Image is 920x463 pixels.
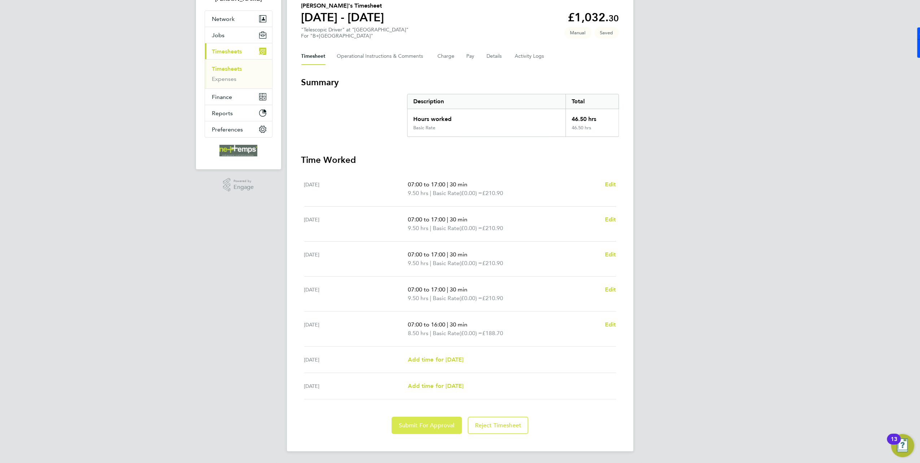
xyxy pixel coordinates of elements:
[301,1,384,10] h2: [PERSON_NAME]'s Timesheet
[408,260,428,267] span: 9.50 hrs
[223,178,254,192] a: Powered byEngage
[475,422,522,429] span: Reject Timesheet
[408,295,428,302] span: 9.50 hrs
[568,10,619,24] app-decimal: £1,032.
[482,260,503,267] span: £210.90
[304,320,408,338] div: [DATE]
[605,321,616,328] span: Edit
[605,250,616,259] a: Edit
[515,48,545,65] button: Activity Logs
[212,94,232,100] span: Finance
[605,251,616,258] span: Edit
[482,225,503,231] span: £210.90
[605,215,616,224] a: Edit
[408,190,428,196] span: 9.50 hrs
[433,294,459,303] span: Basic Rate
[447,286,448,293] span: |
[605,180,616,189] a: Edit
[482,190,503,196] span: £210.90
[450,216,467,223] span: 30 min
[205,89,272,105] button: Finance
[301,77,619,88] h3: Summary
[482,330,503,337] span: £188.70
[433,189,459,198] span: Basic Rate
[459,190,482,196] span: (£0.00) =
[407,109,566,125] div: Hours worked
[447,251,448,258] span: |
[304,250,408,268] div: [DATE]
[430,225,431,231] span: |
[430,190,431,196] span: |
[605,320,616,329] a: Edit
[205,27,272,43] button: Jobs
[337,48,426,65] button: Operational Instructions & Comments
[467,48,475,65] button: Pay
[605,286,616,293] span: Edit
[447,181,448,188] span: |
[566,125,618,137] div: 46.50 hrs
[301,77,619,434] section: Timesheet
[301,27,409,39] div: "Telescopic Driver" at "[GEOGRAPHIC_DATA]"
[450,181,467,188] span: 30 min
[408,321,445,328] span: 07:00 to 16:00
[212,126,243,133] span: Preferences
[407,94,566,109] div: Description
[433,329,459,338] span: Basic Rate
[408,225,428,231] span: 9.50 hrs
[408,356,463,363] span: Add time for [DATE]
[219,145,258,156] img: net-temps-logo-retina.png
[438,48,455,65] button: Charge
[566,109,618,125] div: 46.50 hrs
[430,295,431,302] span: |
[605,216,616,223] span: Edit
[301,10,384,25] h1: [DATE] - [DATE]
[450,286,467,293] span: 30 min
[891,439,897,449] div: 13
[487,48,503,65] button: Details
[212,110,233,117] span: Reports
[234,184,254,190] span: Engage
[566,94,618,109] div: Total
[447,321,448,328] span: |
[450,321,467,328] span: 30 min
[205,105,272,121] button: Reports
[407,94,619,137] div: Summary
[594,27,619,39] span: This timesheet is Saved.
[459,225,482,231] span: (£0.00) =
[609,13,619,23] span: 30
[392,417,462,434] button: Submit For Approval
[408,286,445,293] span: 07:00 to 17:00
[212,48,242,55] span: Timesheets
[304,215,408,233] div: [DATE]
[447,216,448,223] span: |
[433,259,459,268] span: Basic Rate
[605,181,616,188] span: Edit
[459,260,482,267] span: (£0.00) =
[408,355,463,364] a: Add time for [DATE]
[205,59,272,88] div: Timesheets
[408,382,463,390] a: Add time for [DATE]
[304,355,408,364] div: [DATE]
[205,145,272,156] a: Go to home page
[408,382,463,389] span: Add time for [DATE]
[430,260,431,267] span: |
[430,330,431,337] span: |
[891,434,914,457] button: Open Resource Center, 13 new notifications
[212,16,235,22] span: Network
[408,251,445,258] span: 07:00 to 17:00
[450,251,467,258] span: 30 min
[564,27,592,39] span: This timesheet was manually created.
[468,417,529,434] button: Reject Timesheet
[413,125,435,131] div: Basic Rate
[205,11,272,27] button: Network
[301,154,619,166] h3: Time Worked
[459,295,482,302] span: (£0.00) =
[212,65,242,72] a: Timesheets
[212,75,237,82] a: Expenses
[304,382,408,390] div: [DATE]
[234,178,254,184] span: Powered by
[301,48,326,65] button: Timesheet
[212,32,225,39] span: Jobs
[304,180,408,198] div: [DATE]
[482,295,503,302] span: £210.90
